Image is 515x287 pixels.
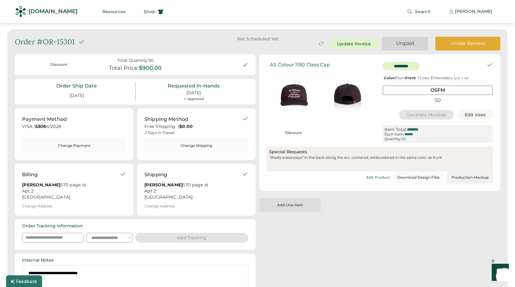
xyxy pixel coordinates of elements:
div: Special Requests [269,149,490,155]
div: [DATE] [62,90,91,101]
div: 570 page st Apt 2 [GEOGRAPHIC_DATA] [144,182,242,200]
strong: 5306 [35,124,46,129]
div: OSFM [383,86,493,95]
font: 2.4" x 1.6" [455,76,469,80]
button: Add Tracking [135,233,248,243]
div: Each Item: [384,132,404,136]
div: Total Price: [109,65,139,72]
div: Payment Method [22,116,67,123]
div: $900.00 [139,65,162,72]
strong: [PERSON_NAME] [144,182,183,188]
button: Search [400,6,438,18]
div: [DOMAIN_NAME] [29,8,78,15]
div: AS Colour 1150 Class Cap [270,62,330,68]
div: Order #OR-15301 [15,37,75,47]
button: Shop [136,6,171,18]
div: Change Address [22,204,52,208]
div: Order Tracking Information [22,223,83,229]
div: 50 [148,58,154,63]
span: Shop [144,9,155,14]
div: VISA | 6/2028 [22,124,126,131]
div: Not Scheduled Yet [219,37,296,41]
div: Order Ship Date [56,83,97,89]
div: "lifaafa waterways" in the back along the arc, centered, embroidered in the same color as front [269,155,490,169]
button: Change Payment [22,139,126,153]
button: Download Design Files [394,171,443,184]
button: Add Line Item [259,198,321,212]
div: Discount [26,62,91,67]
div: Free Shipping | [144,124,242,130]
div: 2 Days in Transit [144,130,242,135]
div: [PERSON_NAME] [455,9,492,15]
div: Edit Product [366,175,390,180]
strong: $0.00 [179,124,193,129]
button: Update Invoice [330,39,378,49]
strong: Color: [384,76,395,80]
strong: Front [405,76,416,80]
div: Change Address [144,204,175,208]
button: Production Mockup [447,171,493,184]
div: 570 page st Apt 2 [GEOGRAPHIC_DATA] [22,182,120,200]
div: 50 [402,137,406,141]
div: [DATE] [186,90,201,96]
div: Shipping Method [144,116,188,123]
img: generate-image [267,70,320,124]
span: Search [415,9,431,14]
iframe: Front Chat [486,259,512,286]
div: Total Quantity: [117,58,148,63]
button: Change Shipping [144,139,248,153]
div: Internal Notes [22,257,54,263]
strong: [PERSON_NAME] [22,182,60,188]
button: Resources [95,6,133,18]
div: Requested In-Hands [168,83,219,89]
div: ✓ Approved [184,97,204,101]
button: Generate Mockup [399,110,454,120]
div: Under Review [443,40,493,47]
div: Item Total: [384,127,407,132]
div: Discount [269,130,318,136]
div: Plum : 1 Color Embroidery | [383,76,493,80]
div: Unpaid [389,40,421,47]
button: Edit sizes [457,110,493,120]
div: Shipping [144,171,167,178]
div: 50 [383,96,493,104]
img: generate-image [320,70,374,124]
img: Rendered Logo - Screens [15,6,26,17]
div: Billing [22,171,38,178]
div: Quantity: [384,137,402,141]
